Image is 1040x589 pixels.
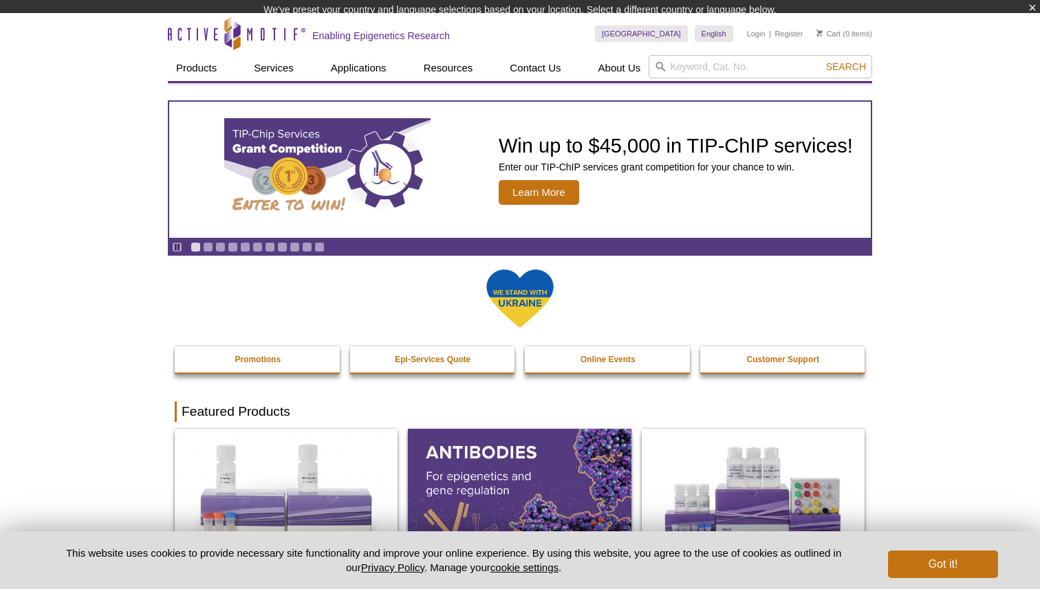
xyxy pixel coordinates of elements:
img: Your Cart [816,30,823,36]
a: Epi-Services Quote [350,346,517,373]
a: Go to slide 1 [191,242,201,252]
a: Go to slide 10 [302,242,312,252]
a: Go to slide 7 [265,242,275,252]
a: Go to slide 3 [215,242,226,252]
a: Services [246,55,302,81]
article: TIP-ChIP Services Grant Competition [169,102,871,238]
a: [GEOGRAPHIC_DATA] [595,25,688,42]
h2: Enabling Epigenetics Research [312,30,450,42]
a: Go to slide 6 [252,242,263,252]
a: Online Events [525,346,691,373]
a: Cart [816,29,841,38]
p: Enter our TIP-ChIP services grant competition for your chance to win. [499,161,853,173]
a: Applications [323,55,395,81]
a: Go to slide 5 [240,242,250,252]
a: Customer Support [700,346,867,373]
a: About Us [590,55,649,81]
strong: Promotions [235,355,281,364]
h2: Featured Products [175,401,865,422]
h2: Win up to $45,000 in TIP-ChIP services! [499,135,853,156]
img: All Antibodies [408,429,631,564]
span: Search [826,61,866,72]
strong: Online Events [581,355,636,364]
a: Promotions [175,346,341,373]
button: Search [822,60,870,73]
img: CUT&Tag-IT® Express Assay Kit [642,429,865,564]
li: | [769,25,771,42]
a: Go to slide 8 [277,242,288,252]
a: Go to slide 4 [228,242,238,252]
button: Got it! [888,551,998,578]
strong: Epi-Services Quote [395,355,470,364]
strong: Customer Support [747,355,819,364]
input: Keyword, Cat. No. [649,55,872,78]
button: cookie settings [490,562,559,573]
a: Login [747,29,766,38]
img: TIP-ChIP Services Grant Competition [224,118,431,221]
a: Products [168,55,225,81]
a: Contact Us [501,55,569,81]
a: TIP-ChIP Services Grant Competition Win up to $45,000 in TIP-ChIP services! Enter our TIP-ChIP se... [169,102,871,238]
a: Privacy Policy [361,562,424,573]
img: We Stand With Ukraine [486,268,554,329]
img: DNA Library Prep Kit for Illumina [175,429,398,564]
a: Go to slide 11 [314,242,325,252]
a: Register [774,29,803,38]
p: This website uses cookies to provide necessary site functionality and improve your online experie... [42,546,865,575]
a: Go to slide 2 [203,242,213,252]
a: English [695,25,733,42]
li: (0 items) [816,25,872,42]
a: Resources [415,55,481,81]
a: Toggle autoplay [172,242,182,252]
img: Change Here [556,10,593,43]
span: Learn More [499,180,579,205]
a: Go to slide 9 [290,242,300,252]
